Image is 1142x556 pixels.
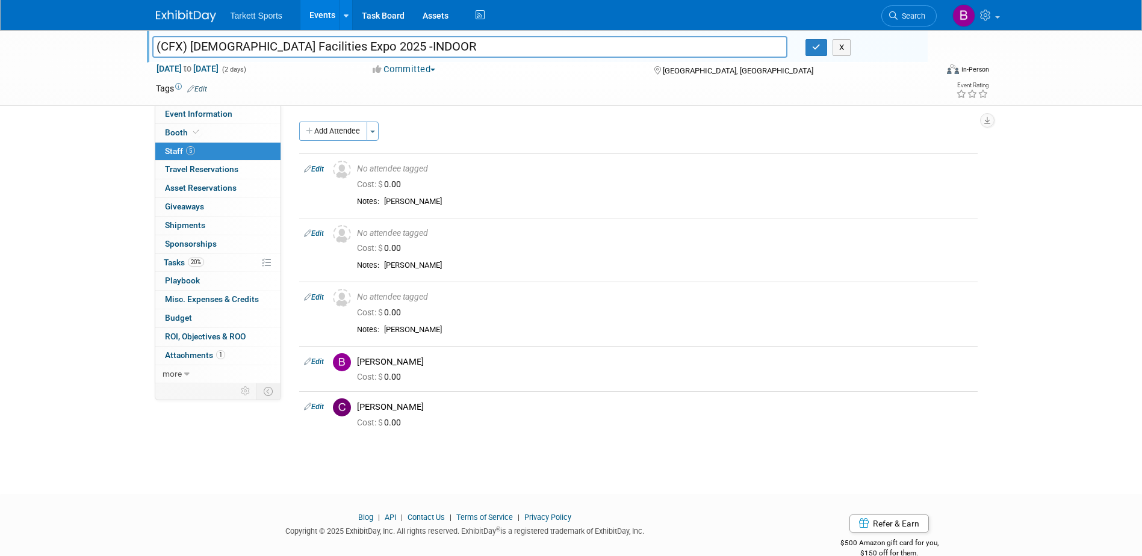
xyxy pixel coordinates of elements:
a: Terms of Service [456,513,513,522]
span: 0.00 [357,307,406,317]
span: 1 [216,350,225,359]
span: Misc. Expenses & Credits [165,294,259,304]
div: Notes: [357,325,379,335]
span: Attachments [165,350,225,360]
a: Edit [304,357,324,366]
img: Unassigned-User-Icon.png [333,225,351,243]
a: Blog [358,513,373,522]
button: X [833,39,851,56]
button: Committed [368,63,440,76]
div: [PERSON_NAME] [357,401,973,413]
span: [DATE] [DATE] [156,63,219,74]
img: Unassigned-User-Icon.png [333,161,351,179]
a: more [155,365,281,383]
span: Shipments [165,220,205,230]
a: Playbook [155,272,281,290]
span: 0.00 [357,418,406,427]
td: Tags [156,82,207,94]
span: Tasks [164,258,204,267]
div: No attendee tagged [357,228,973,239]
a: Sponsorships [155,235,281,253]
div: Notes: [357,261,379,270]
img: C.jpg [333,398,351,416]
span: | [515,513,523,522]
td: Toggle Event Tabs [256,383,281,399]
span: Travel Reservations [165,164,238,174]
span: 5 [186,146,195,155]
a: Contact Us [408,513,445,522]
span: Tarkett Sports [231,11,282,20]
button: Add Attendee [299,122,367,141]
img: ExhibitDay [156,10,216,22]
a: Shipments [155,217,281,235]
a: Refer & Earn [849,514,929,533]
a: Budget [155,309,281,327]
span: | [447,513,455,522]
a: Event Information [155,105,281,123]
span: Event Information [165,109,232,119]
span: Staff [165,146,195,156]
a: Attachments1 [155,347,281,365]
span: 0.00 [357,372,406,381]
span: 20% [188,258,204,267]
span: (2 days) [221,66,246,73]
span: Booth [165,128,202,137]
div: Copyright © 2025 ExhibitDay, Inc. All rights reserved. ExhibitDay is a registered trademark of Ex... [156,523,775,537]
i: Booth reservation complete [193,129,199,135]
a: Booth [155,124,281,142]
img: Bryson Hopper [952,4,975,27]
div: No attendee tagged [357,292,973,303]
a: Staff5 [155,143,281,161]
span: Cost: $ [357,418,384,427]
img: Format-Inperson.png [947,64,959,74]
a: Edit [304,293,324,301]
a: API [385,513,396,522]
span: Cost: $ [357,372,384,381]
span: 0.00 [357,243,406,253]
a: Edit [187,85,207,93]
div: [PERSON_NAME] [384,261,973,271]
a: Travel Reservations [155,161,281,179]
span: Cost: $ [357,243,384,253]
span: Cost: $ [357,307,384,317]
span: Cost: $ [357,179,384,189]
div: [PERSON_NAME] [384,197,973,207]
div: Event Rating [956,82,988,88]
sup: ® [496,526,500,533]
img: Unassigned-User-Icon.png [333,289,351,307]
a: Edit [304,403,324,411]
a: Edit [304,229,324,238]
div: No attendee tagged [357,164,973,175]
a: Misc. Expenses & Credits [155,291,281,309]
span: Sponsorships [165,239,217,249]
span: [GEOGRAPHIC_DATA], [GEOGRAPHIC_DATA] [663,66,813,75]
span: | [375,513,383,522]
a: Giveaways [155,198,281,216]
div: Notes: [357,197,379,206]
span: ROI, Objectives & ROO [165,332,246,341]
span: 0.00 [357,179,406,189]
a: ROI, Objectives & ROO [155,328,281,346]
span: Playbook [165,276,200,285]
span: Asset Reservations [165,183,237,193]
span: more [163,369,182,378]
div: [PERSON_NAME] [384,325,973,335]
div: In-Person [961,65,989,74]
a: Tasks20% [155,254,281,272]
a: Search [881,5,937,26]
div: [PERSON_NAME] [357,356,973,368]
span: Giveaways [165,202,204,211]
a: Edit [304,165,324,173]
span: Search [898,11,925,20]
img: B.jpg [333,353,351,371]
div: Event Format [866,63,990,81]
a: Privacy Policy [524,513,571,522]
span: Budget [165,313,192,323]
span: to [182,64,193,73]
span: | [398,513,406,522]
td: Personalize Event Tab Strip [235,383,256,399]
a: Asset Reservations [155,179,281,197]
